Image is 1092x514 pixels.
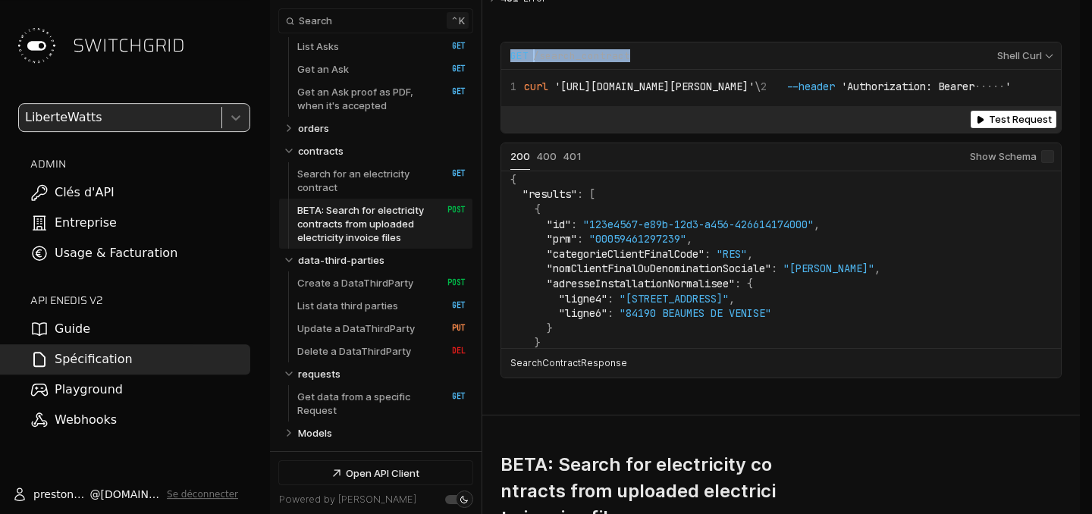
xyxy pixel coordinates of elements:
span: '[URL][DOMAIN_NAME][PERSON_NAME]' [554,80,755,93]
span: { [535,202,541,216]
span: PUT [436,323,466,334]
span: /search_contract [533,49,630,63]
span: 'Authorization: Bearer ' [841,80,1011,93]
a: BETA: Search for electricity contracts from uploaded electricity invoice files POST [297,199,466,249]
p: Get data from a specific Request [297,390,431,417]
span: "categorieClientFinalCode" [547,247,704,261]
span: } [547,321,553,335]
button: Se déconnecter [167,488,238,500]
a: orders [298,117,466,139]
span: "adresseInstallationNormalisee" [547,277,735,290]
a: Get data from a specific Request GET [297,385,466,422]
p: Update a DataThirdParty [297,321,415,335]
p: Models [298,426,332,440]
p: data-third-parties [298,253,384,267]
span: GET [436,168,466,179]
h2: API ENEDIS v2 [30,293,250,308]
a: Create a DataThirdParty POST [297,271,466,294]
a: Delete a DataThirdParty DEL [297,340,466,362]
p: Search for an electricity contract [297,167,431,194]
div: Set light mode [460,495,469,504]
a: Update a DataThirdParty PUT [297,317,466,340]
span: { [510,173,516,186]
span: \ [510,80,761,93]
a: contracts [298,139,466,162]
span: : [704,247,711,261]
a: List Asks GET [297,35,466,58]
span: 200 [510,150,530,162]
p: contracts [298,144,344,158]
span: POST [436,277,466,288]
img: Switchgrid Logo [12,21,61,70]
span: : [771,262,777,275]
p: Get an Ask [297,62,349,76]
span: "[PERSON_NAME]" [783,262,874,275]
p: Create a DataThirdParty [297,276,413,290]
span: "RES" [717,247,747,261]
a: Get an Ask GET [297,58,466,80]
span: POST [436,205,466,215]
span: ⌃ [450,14,459,27]
p: Get an Ask proof as PDF, when it's accepted [297,85,431,112]
span: "[STREET_ADDRESS]" [620,292,729,306]
span: : [577,187,583,201]
a: data-third-parties [298,249,466,271]
span: [DOMAIN_NAME] [100,487,161,502]
span: : [607,306,613,320]
p: List Asks [297,39,339,53]
span: : [577,232,583,246]
p: SearchContractResponse [510,356,627,370]
span: 400 [537,150,557,162]
a: List data third parties GET [297,294,466,317]
span: "00059461297239" [589,232,686,246]
span: , [814,218,820,231]
span: curl [524,80,548,93]
kbd: k [447,12,469,29]
a: Powered by [PERSON_NAME] [279,494,416,505]
h2: ADMIN [30,156,250,171]
a: Open API Client [279,461,472,484]
div: Example Responses [500,143,1062,378]
label: Show Schema [970,143,1054,171]
span: "84190 BEAUMES DE VENISE" [620,306,771,320]
span: GET [436,86,466,97]
span: "id" [547,218,571,231]
span: "ligne4" [559,292,607,306]
span: "prm" [547,232,577,246]
p: Delete a DataThirdParty [297,344,411,358]
span: , [729,292,735,306]
nav: Table of contents for Api [270,37,482,451]
span: GET [436,64,466,74]
span: "ligne6" [559,306,607,320]
span: GET [436,300,466,311]
span: SWITCHGRID [73,33,185,58]
span: Search [299,15,332,27]
span: } [535,336,541,349]
span: [ [589,187,595,201]
span: Test Request [989,114,1052,125]
span: "nomClientFinalOuDenominationSociale" [547,262,771,275]
span: : [607,292,613,306]
p: BETA: Search for electricity contracts from uploaded electricity invoice files [297,203,431,244]
span: prestone.ngayo [33,487,89,502]
button: Test Request [971,111,1056,128]
p: List data third parties [297,299,398,312]
a: Search for an electricity contract GET [297,162,466,199]
span: : [735,277,741,290]
a: requests [298,362,466,385]
span: , [874,262,880,275]
span: @ [89,487,100,502]
span: GET [510,49,529,63]
span: { [747,277,753,290]
span: --header [786,80,835,93]
a: Models [298,422,466,444]
span: : [571,218,577,231]
span: , [686,232,692,246]
span: , [747,247,753,261]
span: "results" [522,187,577,201]
span: "123e4567-e89b-12d3-a456-426614174000" [583,218,814,231]
span: GET [436,391,466,402]
span: GET [436,41,466,52]
span: 401 [563,150,582,162]
span: DEL [436,346,466,356]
